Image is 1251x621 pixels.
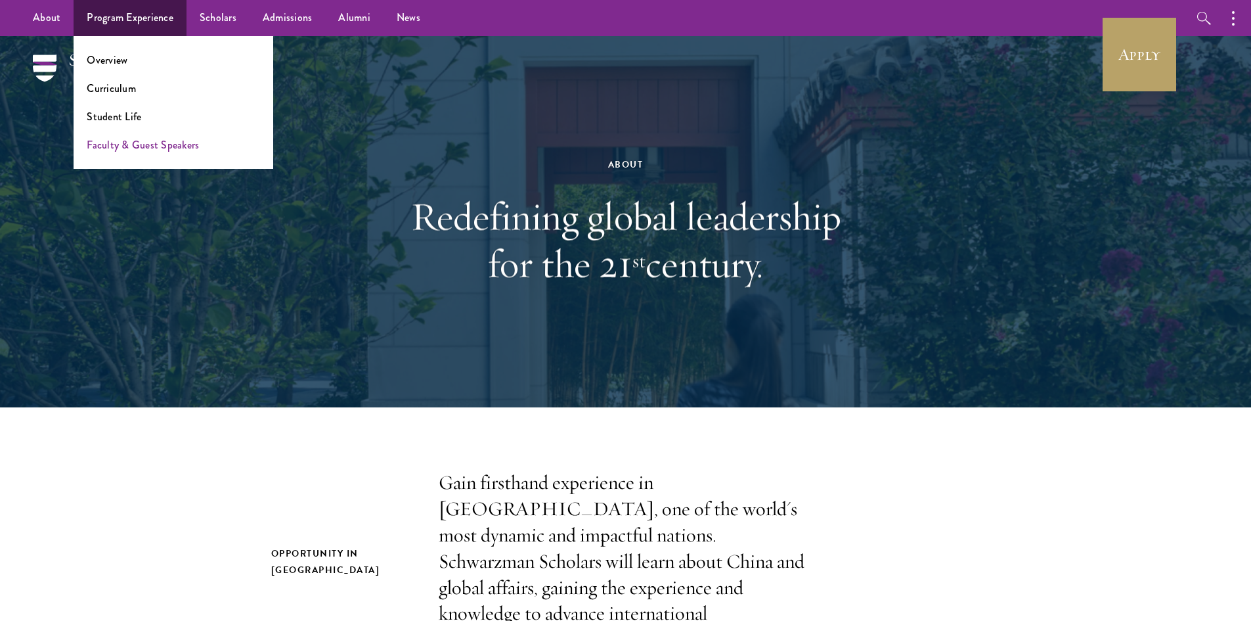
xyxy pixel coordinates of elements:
div: About [399,156,852,173]
a: Student Life [87,109,141,124]
img: Schwarzman Scholars [33,55,171,101]
a: Overview [87,53,127,68]
a: Curriculum [87,81,136,96]
sup: st [632,248,646,273]
a: Faculty & Guest Speakers [87,137,199,152]
h2: Opportunity in [GEOGRAPHIC_DATA] [271,545,412,578]
a: Apply [1103,18,1176,91]
h1: Redefining global leadership for the 21 century. [399,193,852,287]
